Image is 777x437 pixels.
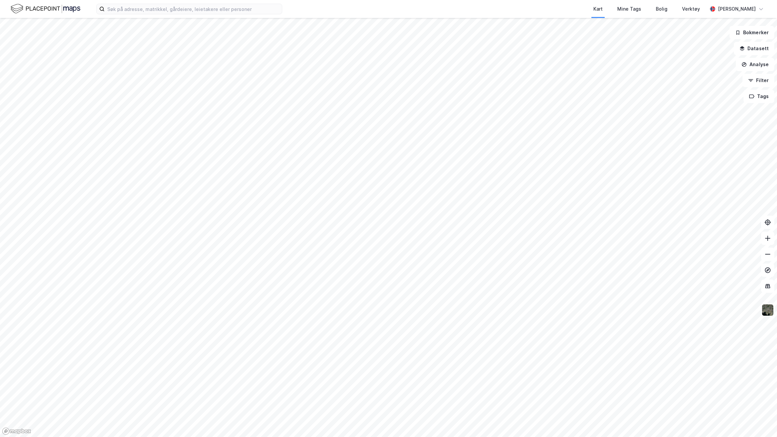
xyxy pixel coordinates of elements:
[11,3,80,15] img: logo.f888ab2527a4732fd821a326f86c7f29.svg
[105,4,282,14] input: Søk på adresse, matrikkel, gårdeiere, leietakere eller personer
[744,405,777,437] div: Kontrollprogram for chat
[718,5,756,13] div: [PERSON_NAME]
[593,5,603,13] div: Kart
[682,5,700,13] div: Verktøy
[744,405,777,437] iframe: Chat Widget
[656,5,667,13] div: Bolig
[617,5,641,13] div: Mine Tags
